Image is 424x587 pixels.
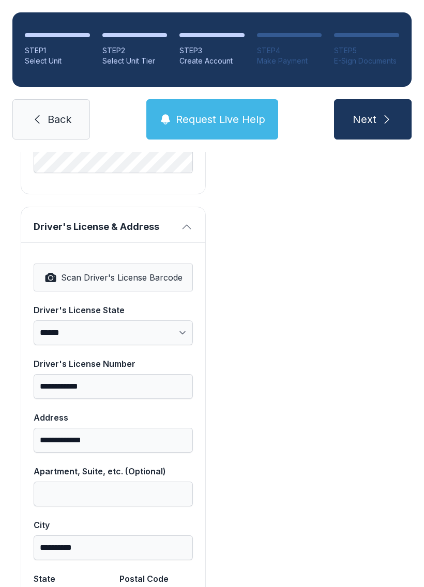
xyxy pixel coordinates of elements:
[179,56,245,66] div: Create Account
[61,271,183,284] span: Scan Driver's License Barcode
[257,56,322,66] div: Make Payment
[34,519,193,531] div: City
[176,112,265,127] span: Request Live Help
[102,45,168,56] div: STEP 2
[334,45,399,56] div: STEP 5
[34,411,193,424] div: Address
[34,482,193,506] input: Apartment, Suite, etc. (Optional)
[119,573,193,585] div: Postal Code
[179,45,245,56] div: STEP 3
[334,56,399,66] div: E-Sign Documents
[48,112,71,127] span: Back
[25,56,90,66] div: Select Unit
[34,148,193,173] input: Password Confirmation
[25,45,90,56] div: STEP 1
[34,304,193,316] div: Driver's License State
[257,45,322,56] div: STEP 4
[34,358,193,370] div: Driver's License Number
[34,428,193,453] input: Address
[34,573,107,585] div: State
[353,112,376,127] span: Next
[34,465,193,477] div: Apartment, Suite, etc. (Optional)
[34,374,193,399] input: Driver's License Number
[102,56,168,66] div: Select Unit Tier
[34,535,193,560] input: City
[21,207,205,242] button: Driver's License & Address
[34,220,176,234] span: Driver's License & Address
[34,320,193,345] select: Driver's License State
